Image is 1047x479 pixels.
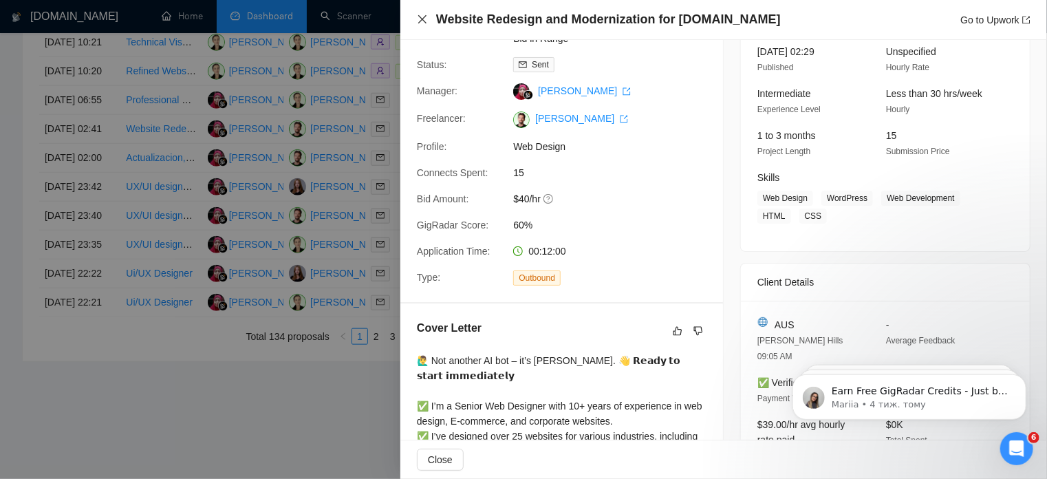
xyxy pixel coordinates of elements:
[757,147,810,156] span: Project Length
[775,317,795,332] span: AUS
[436,11,781,28] h4: Website Redesign and Modernization for [DOMAIN_NAME]
[673,326,682,337] span: like
[417,246,490,257] span: Application Time:
[1028,432,1039,443] span: 6
[757,191,813,206] span: Web Design
[417,85,457,96] span: Manager:
[523,90,533,100] img: gigradar-bm.png
[886,105,910,114] span: Hourly
[519,61,527,69] span: mail
[757,209,791,224] span: HTML
[886,336,956,345] span: Average Feedback
[513,139,720,154] span: Web Design
[543,193,554,204] span: question-circle
[821,191,873,206] span: WordPress
[772,345,1047,442] iframe: Intercom notifications повідомлення
[428,452,453,467] span: Close
[417,449,464,471] button: Close
[513,165,720,180] span: 15
[513,270,561,286] span: Outbound
[669,323,686,339] button: like
[620,115,628,123] span: export
[757,336,843,361] span: [PERSON_NAME] Hills 09:05 AM
[757,377,804,388] span: ✅ Verified
[513,111,530,128] img: c1yyxP1do0miEPqcWxVsd6xPJkNnxIdC3lMCDf_u3x9W-Si6YCNNsahNnumignotdS
[886,88,982,99] span: Less than 30 hrs/week
[417,14,428,25] button: Close
[757,172,780,183] span: Skills
[1022,16,1030,24] span: export
[417,59,447,70] span: Status:
[886,46,936,57] span: Unspecified
[513,246,523,256] span: clock-circle
[881,191,960,206] span: Web Development
[417,220,488,231] span: GigRadar Score:
[690,323,706,339] button: dislike
[1000,432,1033,465] iframe: Intercom live chat
[757,264,1013,301] div: Client Details
[693,326,703,337] span: dislike
[417,320,482,337] h5: Cover Letter
[757,394,832,403] span: Payment Verification
[417,193,469,204] span: Bid Amount:
[886,319,889,330] span: -
[758,317,768,327] img: 🌐
[417,167,488,178] span: Connects Spent:
[757,419,845,445] span: $39.00/hr avg hourly rate paid
[757,46,814,57] span: [DATE] 02:29
[417,14,428,25] span: close
[886,147,950,156] span: Submission Price
[757,105,821,114] span: Experience Level
[757,88,811,99] span: Intermediate
[528,246,566,257] span: 00:12:00
[535,113,628,124] a: [PERSON_NAME] export
[532,60,549,70] span: Sent
[757,130,816,141] span: 1 to 3 months
[757,63,794,72] span: Published
[886,63,929,72] span: Hourly Rate
[960,14,1030,25] a: Go to Upworkexport
[417,113,466,124] span: Freelancer:
[886,130,897,141] span: 15
[799,209,828,224] span: CSS
[538,85,631,96] a: [PERSON_NAME] export
[513,191,720,206] span: $40/hr
[417,272,440,283] span: Type:
[417,141,447,152] span: Profile:
[623,87,631,96] span: export
[513,217,720,233] span: 60%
